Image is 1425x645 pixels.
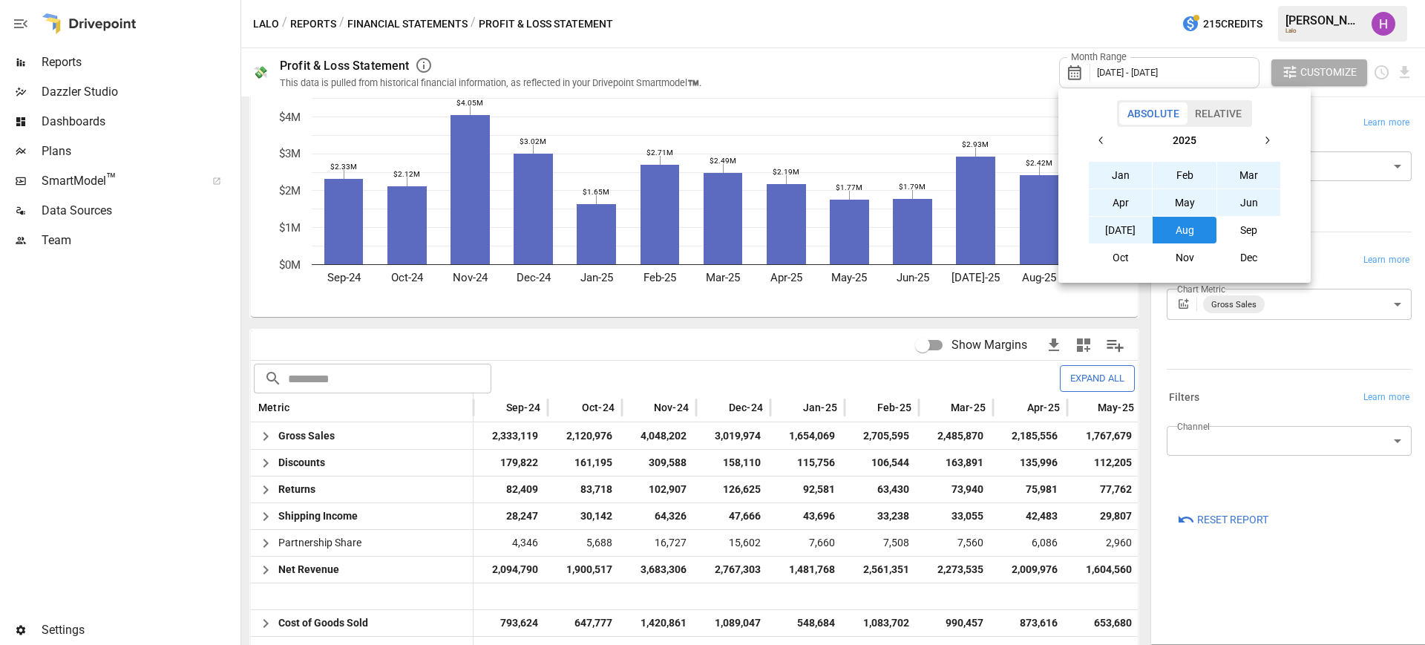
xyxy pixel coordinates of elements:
[1217,244,1281,271] button: Dec
[1217,189,1281,216] button: Jun
[1153,162,1216,189] button: Feb
[1089,162,1153,189] button: Jan
[1153,189,1216,216] button: May
[1115,127,1254,154] button: 2025
[1089,244,1153,271] button: Oct
[1089,217,1153,243] button: [DATE]
[1217,162,1281,189] button: Mar
[1089,189,1153,216] button: Apr
[1217,217,1281,243] button: Sep
[1153,244,1216,271] button: Nov
[1119,102,1187,125] button: Absolute
[1153,217,1216,243] button: Aug
[1187,102,1250,125] button: Relative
